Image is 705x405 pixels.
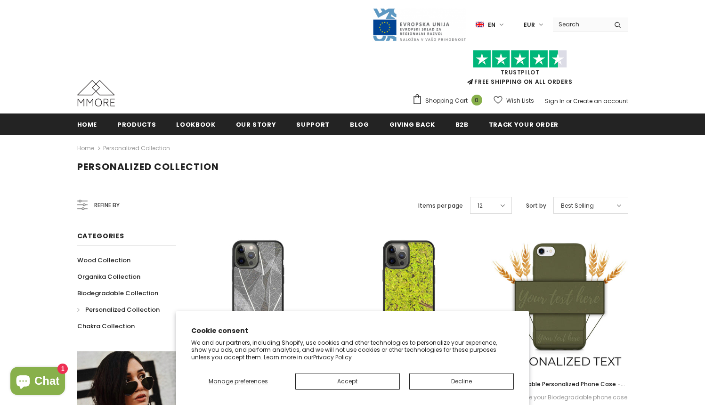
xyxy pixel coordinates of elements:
[77,322,135,331] span: Chakra Collection
[455,120,469,129] span: B2B
[236,120,276,129] span: Our Story
[455,113,469,135] a: B2B
[85,305,160,314] span: Personalized Collection
[191,326,514,336] h2: Cookie consent
[489,113,559,135] a: Track your order
[77,113,97,135] a: Home
[412,94,487,108] a: Shopping Cart 0
[489,120,559,129] span: Track your order
[296,120,330,129] span: support
[77,256,130,265] span: Wood Collection
[77,120,97,129] span: Home
[573,97,628,105] a: Create an account
[236,113,276,135] a: Our Story
[176,120,215,129] span: Lookbook
[372,8,466,42] img: Javni Razpis
[389,120,435,129] span: Giving back
[524,20,535,30] span: EUR
[77,285,158,301] a: Biodegradable Collection
[296,113,330,135] a: support
[478,201,483,211] span: 12
[389,113,435,135] a: Giving back
[545,97,565,105] a: Sign In
[566,97,572,105] span: or
[176,113,215,135] a: Lookbook
[191,373,285,390] button: Manage preferences
[8,367,68,397] inbox-online-store-chat: Shopify online store chat
[313,353,352,361] a: Privacy Policy
[501,68,540,76] a: Trustpilot
[77,301,160,318] a: Personalized Collection
[494,92,534,109] a: Wish Lists
[425,96,468,105] span: Shopping Cart
[471,95,482,105] span: 0
[77,80,115,106] img: MMORE Cases
[409,373,514,390] button: Decline
[476,21,484,29] img: i-lang-1.png
[498,380,625,398] span: Biodegradable Personalized Phone Case - [PERSON_NAME]
[103,144,170,152] a: Personalized Collection
[191,339,514,361] p: We and our partners, including Shopify, use cookies and other technologies to personalize your ex...
[117,120,156,129] span: Products
[94,200,120,211] span: Refine by
[350,120,369,129] span: Blog
[561,201,594,211] span: Best Selling
[77,252,130,268] a: Wood Collection
[488,20,495,30] span: en
[77,268,140,285] a: Organika Collection
[77,143,94,154] a: Home
[117,113,156,135] a: Products
[77,160,219,173] span: Personalized Collection
[412,54,628,86] span: FREE SHIPPING ON ALL ORDERS
[473,50,567,68] img: Trust Pilot Stars
[209,377,268,385] span: Manage preferences
[526,201,546,211] label: Sort by
[295,373,400,390] button: Accept
[77,231,124,241] span: Categories
[491,379,628,389] a: Biodegradable Personalized Phone Case - [PERSON_NAME]
[418,201,463,211] label: Items per page
[77,272,140,281] span: Organika Collection
[553,17,607,31] input: Search Site
[506,96,534,105] span: Wish Lists
[350,113,369,135] a: Blog
[372,20,466,28] a: Javni Razpis
[77,289,158,298] span: Biodegradable Collection
[77,318,135,334] a: Chakra Collection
